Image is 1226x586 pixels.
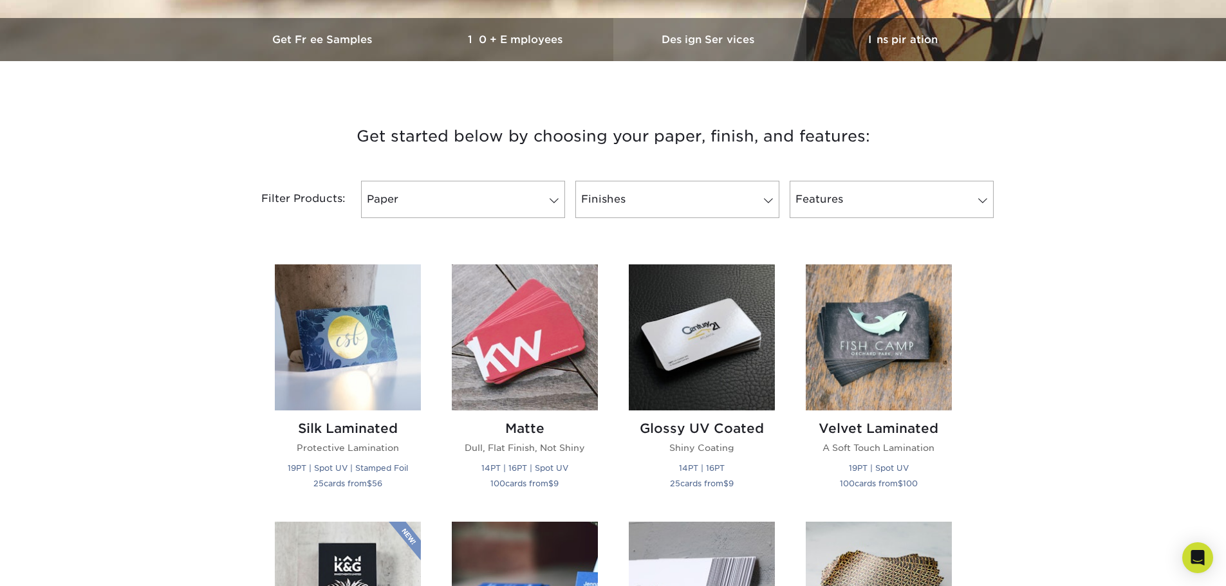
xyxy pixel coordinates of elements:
[613,18,806,61] a: Design Services
[481,463,568,473] small: 14PT | 16PT | Spot UV
[490,479,559,488] small: cards from
[420,33,613,46] h3: 10+ Employees
[227,18,420,61] a: Get Free Samples
[420,18,613,61] a: 10+ Employees
[452,441,598,454] p: Dull, Flat Finish, Not Shiny
[1182,542,1213,573] div: Open Intercom Messenger
[613,33,806,46] h3: Design Services
[452,264,598,506] a: Matte Business Cards Matte Dull, Flat Finish, Not Shiny 14PT | 16PT | Spot UV 100cards from$9
[389,522,421,560] img: New Product
[806,264,952,506] a: Velvet Laminated Business Cards Velvet Laminated A Soft Touch Lamination 19PT | Spot UV 100cards ...
[806,441,952,454] p: A Soft Touch Lamination
[275,264,421,410] img: Silk Laminated Business Cards
[806,264,952,410] img: Velvet Laminated Business Cards
[670,479,734,488] small: cards from
[452,421,598,436] h2: Matte
[313,479,324,488] span: 25
[361,181,565,218] a: Paper
[806,18,999,61] a: Inspiration
[629,264,775,506] a: Glossy UV Coated Business Cards Glossy UV Coated Shiny Coating 14PT | 16PT 25cards from$9
[629,421,775,436] h2: Glossy UV Coated
[898,479,903,488] span: $
[553,479,559,488] span: 9
[849,463,909,473] small: 19PT | Spot UV
[288,463,408,473] small: 19PT | Spot UV | Stamped Foil
[903,479,918,488] span: 100
[629,264,775,410] img: Glossy UV Coated Business Cards
[275,264,421,506] a: Silk Laminated Business Cards Silk Laminated Protective Lamination 19PT | Spot UV | Stamped Foil ...
[372,479,382,488] span: 56
[275,421,421,436] h2: Silk Laminated
[367,479,372,488] span: $
[790,181,994,218] a: Features
[806,33,999,46] h3: Inspiration
[670,479,680,488] span: 25
[840,479,855,488] span: 100
[840,479,918,488] small: cards from
[575,181,779,218] a: Finishes
[227,33,420,46] h3: Get Free Samples
[679,463,725,473] small: 14PT | 16PT
[490,479,505,488] span: 100
[275,441,421,454] p: Protective Lamination
[237,107,990,165] h3: Get started below by choosing your paper, finish, and features:
[227,181,356,218] div: Filter Products:
[548,479,553,488] span: $
[806,421,952,436] h2: Velvet Laminated
[629,441,775,454] p: Shiny Coating
[313,479,382,488] small: cards from
[723,479,729,488] span: $
[729,479,734,488] span: 9
[452,264,598,410] img: Matte Business Cards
